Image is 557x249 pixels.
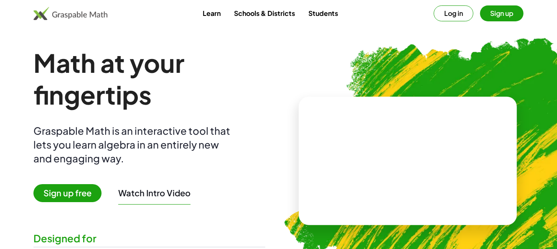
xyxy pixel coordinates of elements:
button: Log in [434,5,473,21]
h1: Math at your fingertips [33,47,265,110]
button: Sign up [480,5,524,21]
a: Learn [196,5,227,21]
a: Schools & Districts [227,5,302,21]
a: Students [302,5,345,21]
video: What is this? This is dynamic math notation. Dynamic math notation plays a central role in how Gr... [345,129,471,192]
div: Designed for [33,231,265,245]
span: Sign up free [33,184,102,202]
button: Watch Intro Video [118,187,191,198]
div: Graspable Math is an interactive tool that lets you learn algebra in an entirely new and engaging... [33,124,234,165]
